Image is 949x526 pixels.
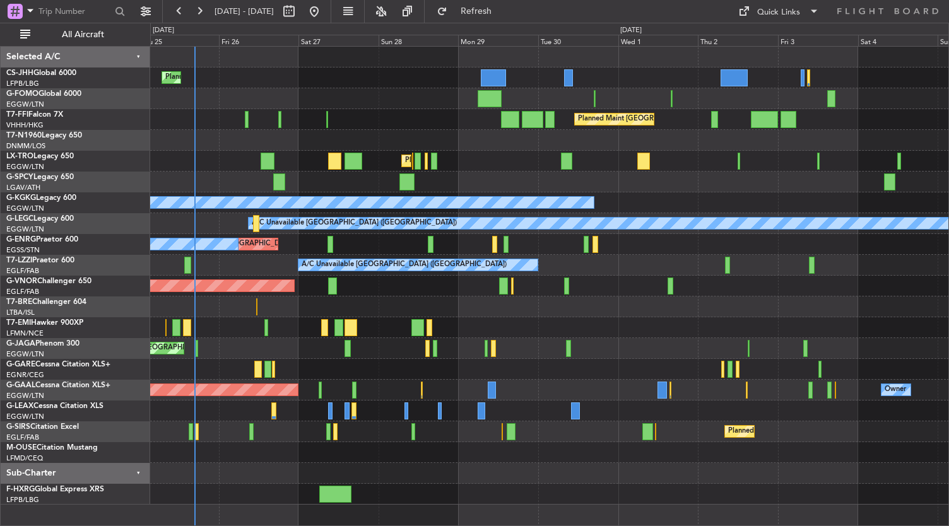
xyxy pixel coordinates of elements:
[6,266,39,276] a: EGLF/FAB
[6,361,35,368] span: G-GARE
[458,35,538,46] div: Mon 29
[6,90,38,98] span: G-FOMO
[618,35,698,46] div: Wed 1
[6,215,33,223] span: G-LEGC
[6,340,35,348] span: G-JAGA
[757,6,800,19] div: Quick Links
[6,298,86,306] a: T7-BREChallenger 604
[858,35,938,46] div: Sat 4
[6,495,39,505] a: LFPB/LBG
[6,486,35,493] span: F-HXRG
[6,402,103,410] a: G-LEAXCessna Citation XLS
[6,391,44,400] a: EGGW/LTN
[6,69,33,77] span: CS-JHH
[6,402,33,410] span: G-LEAX
[219,35,299,46] div: Fri 26
[302,255,507,274] div: A/C Unavailable [GEOGRAPHIC_DATA] ([GEOGRAPHIC_DATA])
[620,25,642,36] div: [DATE]
[538,35,618,46] div: Tue 30
[298,35,379,46] div: Sat 27
[139,35,219,46] div: Thu 25
[6,444,98,452] a: M-OUSECitation Mustang
[885,380,906,399] div: Owner
[38,2,111,21] input: Trip Number
[6,173,33,181] span: G-SPCY
[578,110,777,129] div: Planned Maint [GEOGRAPHIC_DATA] ([GEOGRAPHIC_DATA])
[6,215,74,223] a: G-LEGCLegacy 600
[6,287,39,296] a: EGLF/FAB
[379,35,459,46] div: Sun 28
[6,120,44,130] a: VHHH/HKG
[6,79,39,88] a: LFPB/LBG
[6,444,37,452] span: M-OUSE
[698,35,778,46] div: Thu 2
[6,111,63,119] a: T7-FFIFalcon 7X
[6,308,35,317] a: LTBA/ISL
[6,349,44,359] a: EGGW/LTN
[6,329,44,338] a: LFMN/NCE
[728,422,927,441] div: Planned Maint [GEOGRAPHIC_DATA] ([GEOGRAPHIC_DATA])
[6,111,28,119] span: T7-FFI
[405,151,604,170] div: Planned Maint [GEOGRAPHIC_DATA] ([GEOGRAPHIC_DATA])
[6,141,45,151] a: DNMM/LOS
[6,69,76,77] a: CS-JHHGlobal 6000
[6,423,30,431] span: G-SIRS
[153,25,174,36] div: [DATE]
[6,132,82,139] a: T7-N1960Legacy 650
[215,6,274,17] span: [DATE] - [DATE]
[14,25,137,45] button: All Aircraft
[431,1,507,21] button: Refresh
[6,153,74,160] a: LX-TROLegacy 650
[778,35,858,46] div: Fri 3
[6,278,91,285] a: G-VNORChallenger 650
[6,236,36,243] span: G-ENRG
[732,1,825,21] button: Quick Links
[33,30,133,39] span: All Aircraft
[165,68,364,87] div: Planned Maint [GEOGRAPHIC_DATA] ([GEOGRAPHIC_DATA])
[6,319,83,327] a: T7-EMIHawker 900XP
[6,173,74,181] a: G-SPCYLegacy 650
[6,100,44,109] a: EGGW/LTN
[6,319,31,327] span: T7-EMI
[6,257,74,264] a: T7-LZZIPraetor 600
[6,132,42,139] span: T7-N1960
[6,194,76,202] a: G-KGKGLegacy 600
[6,412,44,421] a: EGGW/LTN
[6,382,35,389] span: G-GAAL
[6,423,79,431] a: G-SIRSCitation Excel
[252,214,457,233] div: A/C Unavailable [GEOGRAPHIC_DATA] ([GEOGRAPHIC_DATA])
[6,245,40,255] a: EGSS/STN
[6,453,43,463] a: LFMD/CEQ
[6,90,81,98] a: G-FOMOGlobal 6000
[6,183,40,192] a: LGAV/ATH
[6,257,32,264] span: T7-LZZI
[6,370,44,380] a: EGNR/CEG
[6,278,37,285] span: G-VNOR
[6,298,32,306] span: T7-BRE
[6,236,78,243] a: G-ENRGPraetor 600
[6,162,44,172] a: EGGW/LTN
[6,340,80,348] a: G-JAGAPhenom 300
[6,204,44,213] a: EGGW/LTN
[450,7,503,16] span: Refresh
[6,153,33,160] span: LX-TRO
[6,361,110,368] a: G-GARECessna Citation XLS+
[6,194,36,202] span: G-KGKG
[6,225,44,234] a: EGGW/LTN
[6,382,110,389] a: G-GAALCessna Citation XLS+
[6,486,104,493] a: F-HXRGGlobal Express XRS
[6,433,39,442] a: EGLF/FAB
